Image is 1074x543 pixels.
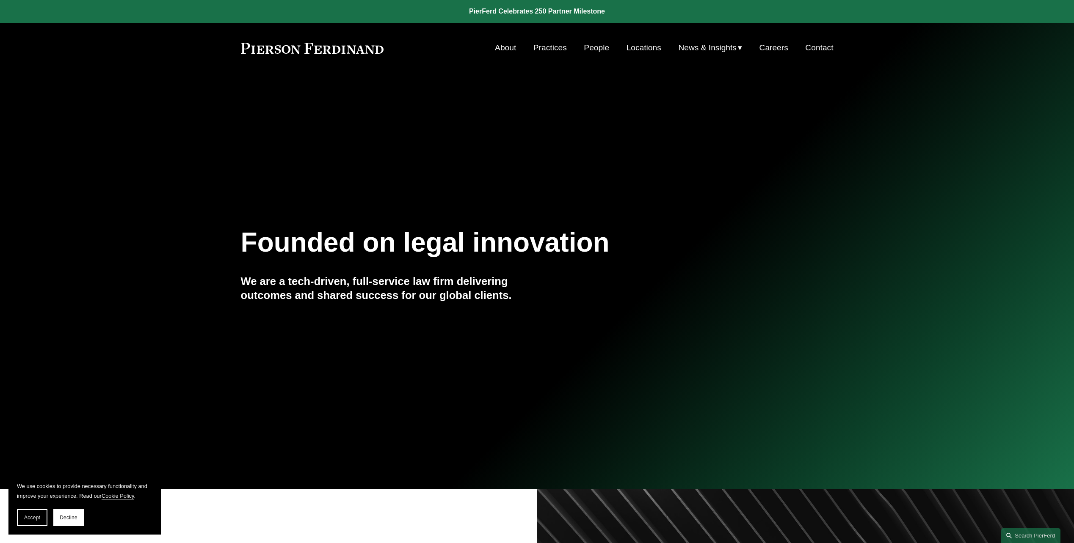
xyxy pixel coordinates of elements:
[8,473,161,535] section: Cookie banner
[60,515,77,521] span: Decline
[17,481,152,501] p: We use cookies to provide necessary functionality and improve your experience. Read our .
[24,515,40,521] span: Accept
[241,274,537,302] h4: We are a tech-driven, full-service law firm delivering outcomes and shared success for our global...
[53,509,84,526] button: Decline
[805,40,833,56] a: Contact
[759,40,788,56] a: Careers
[495,40,516,56] a: About
[533,40,567,56] a: Practices
[241,227,735,258] h1: Founded on legal innovation
[102,493,134,499] a: Cookie Policy
[1001,528,1060,543] a: Search this site
[627,40,661,56] a: Locations
[678,41,737,55] span: News & Insights
[678,40,742,56] a: folder dropdown
[17,509,47,526] button: Accept
[584,40,609,56] a: People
